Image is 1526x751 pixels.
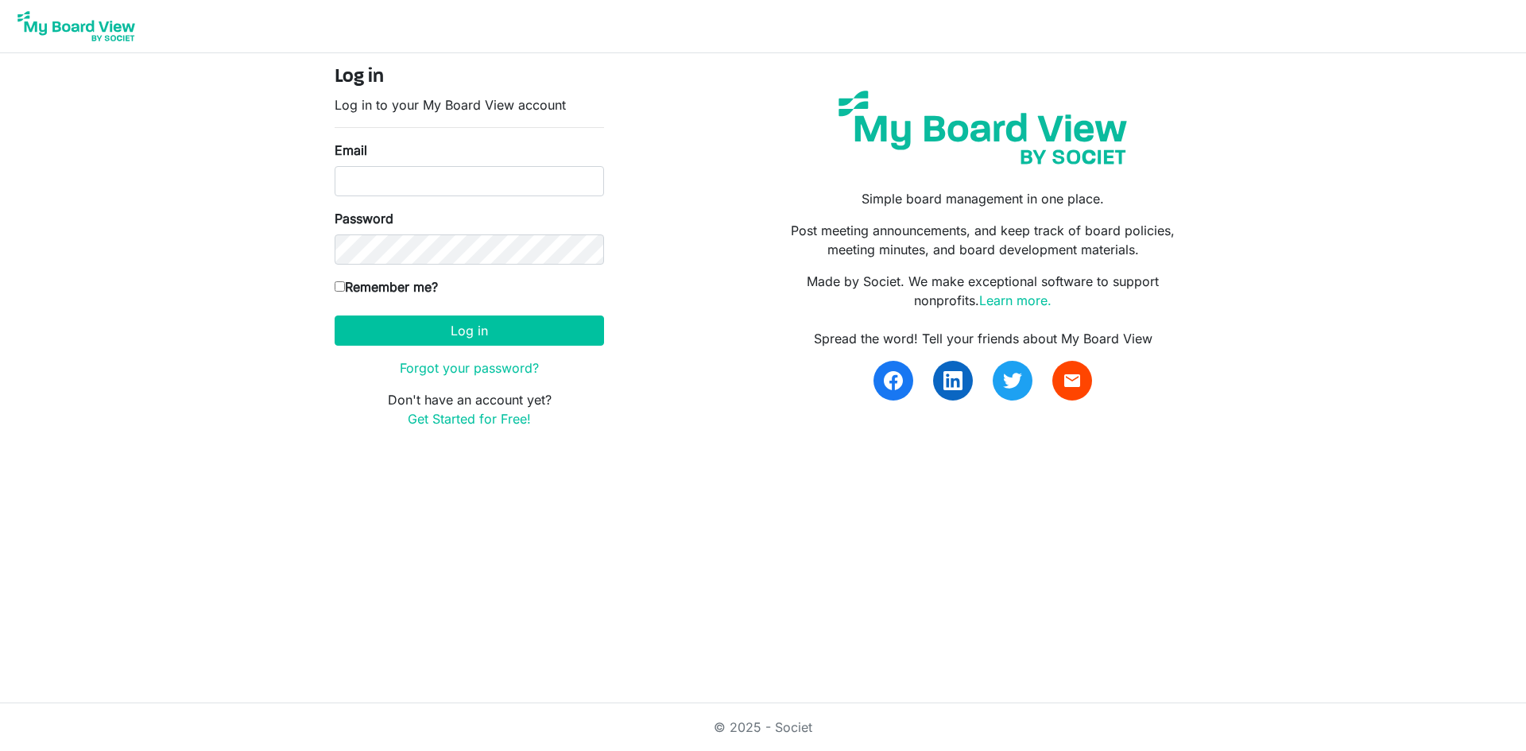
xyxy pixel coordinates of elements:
img: facebook.svg [884,371,903,390]
button: Log in [335,315,604,346]
span: email [1063,371,1082,390]
label: Password [335,209,393,228]
p: Simple board management in one place. [775,189,1191,208]
a: © 2025 - Societ [714,719,812,735]
h4: Log in [335,66,604,89]
label: Remember me? [335,277,438,296]
img: My Board View Logo [13,6,140,46]
a: email [1052,361,1092,401]
input: Remember me? [335,281,345,292]
p: Don't have an account yet? [335,390,604,428]
a: Learn more. [979,292,1052,308]
div: Spread the word! Tell your friends about My Board View [775,329,1191,348]
label: Email [335,141,367,160]
p: Post meeting announcements, and keep track of board policies, meeting minutes, and board developm... [775,221,1191,259]
img: twitter.svg [1003,371,1022,390]
a: Forgot your password? [400,360,539,376]
p: Log in to your My Board View account [335,95,604,114]
img: my-board-view-societ.svg [827,79,1139,176]
a: Get Started for Free! [408,411,531,427]
p: Made by Societ. We make exceptional software to support nonprofits. [775,272,1191,310]
img: linkedin.svg [943,371,962,390]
